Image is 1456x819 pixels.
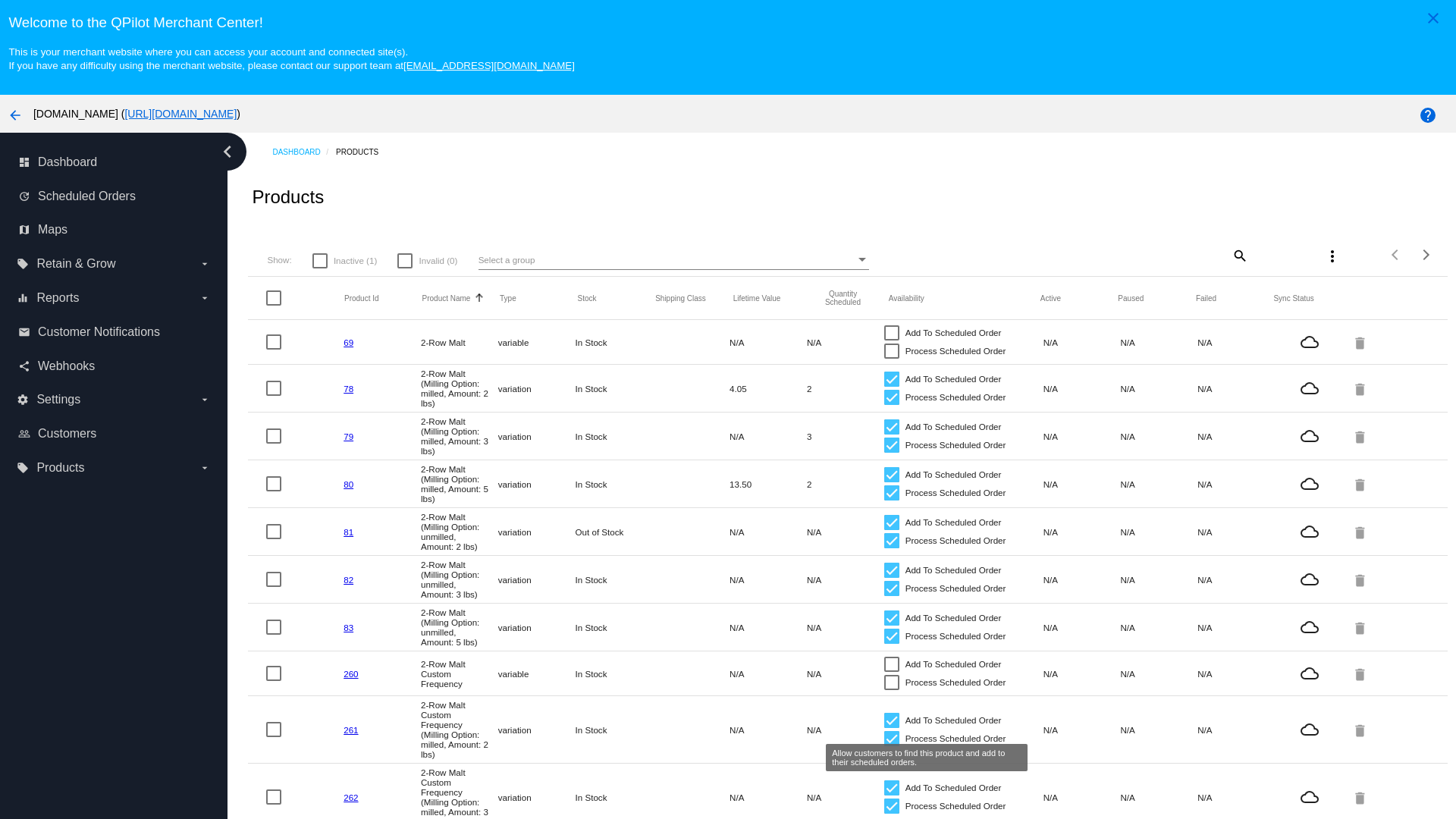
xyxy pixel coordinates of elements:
[905,436,1006,454] span: Process Scheduled Order
[18,156,30,168] i: dashboard
[1424,9,1442,27] mat-icon: close
[1275,664,1345,682] mat-icon: cloud_queue
[1273,293,1313,303] button: Change sorting for ValidationErrorCode
[576,523,653,541] mat-cell: Out of Stock
[479,251,869,270] mat-select: Select a group
[576,380,653,397] mat-cell: In Stock
[344,479,353,489] a: 80
[905,655,1002,673] span: Add To Scheduled Order
[730,665,807,682] mat-cell: N/A
[1275,788,1345,806] mat-icon: cloud_queue
[576,475,653,493] mat-cell: In Stock
[498,523,576,541] mat-cell: variation
[576,619,653,636] mat-cell: In Stock
[905,324,1002,342] span: Add To Scheduled Order
[730,380,807,397] mat-cell: 4.05
[18,218,211,242] a: map Maps
[1275,570,1345,588] mat-icon: cloud_queue
[1043,428,1121,445] mat-cell: N/A
[421,365,498,412] mat-cell: 2-Row Malt (Milling Option: milled, Amount: 2 lbs)
[344,527,353,537] a: 81
[344,623,353,632] a: 83
[576,428,653,445] mat-cell: In Stock
[576,665,653,682] mat-cell: In Stock
[1043,523,1121,541] mat-cell: N/A
[905,532,1006,550] span: Process Scheduled Order
[1197,721,1275,739] mat-cell: N/A
[421,334,498,351] mat-cell: 2-Row Malt
[1043,571,1121,588] mat-cell: N/A
[1043,380,1121,397] mat-cell: N/A
[1040,293,1061,303] button: Change sorting for TotalQuantityScheduledActive
[905,466,1002,484] span: Add To Scheduled Order
[730,619,807,636] mat-cell: N/A
[1197,571,1275,588] mat-cell: N/A
[8,46,574,71] small: This is your merchant website where you can access your account and connected site(s). If you hav...
[1275,427,1345,445] mat-icon: cloud_queue
[1197,475,1275,493] mat-cell: N/A
[18,184,211,209] a: update Scheduled Orders
[421,460,498,507] mat-cell: 2-Row Malt (Milling Option: milled, Amount: 5 lbs)
[1419,106,1437,124] mat-icon: help
[1197,428,1275,445] mat-cell: N/A
[1275,379,1345,397] mat-icon: cloud_queue
[1230,243,1248,267] mat-icon: search
[38,190,136,203] span: Scheduled Orders
[17,292,29,304] i: equalizer
[733,293,781,303] button: Change sorting for LifetimeValue
[905,673,1006,692] span: Process Scheduled Order
[730,571,807,588] mat-cell: N/A
[344,384,353,394] a: 78
[1275,475,1345,493] mat-icon: cloud_queue
[498,665,576,682] mat-cell: variable
[479,255,535,265] span: Select a group
[18,422,211,446] a: people_outline Customers
[344,669,358,679] a: 260
[905,609,1002,627] span: Add To Scheduled Order
[1120,334,1197,351] mat-cell: N/A
[807,619,884,636] mat-cell: N/A
[18,354,211,378] a: share Webhooks
[344,575,353,585] a: 82
[1381,240,1411,270] button: Previous page
[807,571,884,588] mat-cell: N/A
[807,721,884,739] mat-cell: N/A
[730,789,807,806] mat-cell: N/A
[905,342,1006,360] span: Process Scheduled Order
[421,604,498,651] mat-cell: 2-Row Malt (Milling Option: unmilled, Amount: 5 lbs)
[38,223,67,237] span: Maps
[1197,380,1275,397] mat-cell: N/A
[1120,789,1197,806] mat-cell: N/A
[1197,789,1275,806] mat-cell: N/A
[344,293,379,303] button: Change sorting for ExternalId
[1323,247,1341,265] mat-icon: more_vert
[419,252,457,270] span: Invalid (0)
[905,561,1002,579] span: Add To Scheduled Order
[905,484,1006,502] span: Process Scheduled Order
[498,428,576,445] mat-cell: variation
[1197,619,1275,636] mat-cell: N/A
[498,571,576,588] mat-cell: variation
[38,359,95,373] span: Webhooks
[730,475,807,493] mat-cell: 13.50
[807,665,884,682] mat-cell: N/A
[215,140,240,164] i: chevron_left
[17,394,29,406] i: settings
[421,508,498,555] mat-cell: 2-Row Malt (Milling Option: unmilled, Amount: 2 lbs)
[1275,333,1345,351] mat-icon: cloud_queue
[1352,616,1370,639] mat-icon: delete
[1352,331,1370,354] mat-icon: delete
[36,393,80,406] span: Settings
[498,619,576,636] mat-cell: variation
[905,513,1002,532] span: Add To Scheduled Order
[344,431,353,441] a: 79
[905,579,1006,598] span: Process Scheduled Order
[1043,721,1121,739] mat-cell: N/A
[730,428,807,445] mat-cell: N/A
[17,258,29,270] i: local_offer
[18,320,211,344] a: email Customer Notifications
[1120,380,1197,397] mat-cell: N/A
[124,108,237,120] a: [URL][DOMAIN_NAME]
[199,394,211,406] i: arrow_drop_down
[905,711,1002,730] span: Add To Scheduled Order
